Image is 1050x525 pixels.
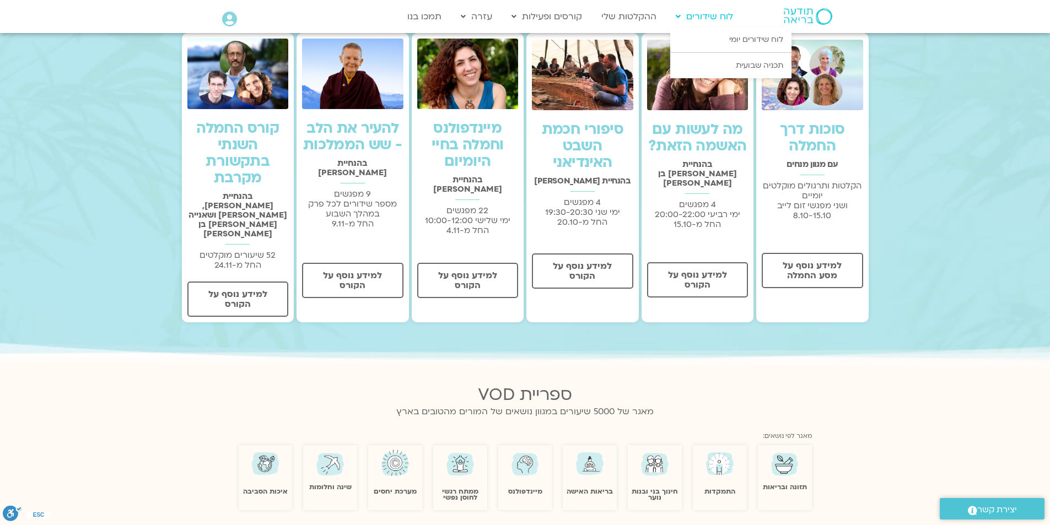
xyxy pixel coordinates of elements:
[432,270,504,290] span: למידע נוסף על הקורס
[243,487,288,496] a: איכות הסביבה
[202,289,274,309] span: למידע נוסף על הקורס
[417,263,519,298] a: למידע נוסף על הקורס
[977,502,1017,517] span: יצירת קשר
[784,8,832,25] img: תודעה בריאה
[239,385,812,404] h2: ספריית VOD
[506,6,588,27] a: קורסים ופעילות
[508,487,542,496] a: מיינדפולנס
[187,250,289,270] p: 52 שיעורים מוקלטים החל מ-24.11
[303,118,402,155] a: להעיר את הלב - שש הממלכות
[940,498,1044,519] a: יצירת קשר
[670,6,739,27] a: לוח שידורים
[546,261,619,281] span: למידע נוסף על הקורס
[632,487,678,502] a: חינוך בני ובנות נוער
[239,427,812,442] div: מאגר לפי נושאים:
[532,253,633,289] a: למידע נוסף על הקורס
[417,175,519,194] h2: בהנחיית [PERSON_NAME]
[670,53,791,78] a: תכניה שבועית
[762,160,863,169] h2: עם מגוון מנחים
[647,160,749,188] h2: בהנחיית [PERSON_NAME] בן [PERSON_NAME]
[239,404,812,419] p: מאגר של 5000 שיעורים במגוון נושאים של המורים מהטובים בארץ
[187,282,289,317] a: למידע נוסף על הקורס
[647,262,749,297] a: למידע נוסף על הקורס
[374,487,417,496] a: מערכת יחסים
[532,197,633,227] p: 4 מפגשים ימי שני 19:30-20:30
[417,205,519,235] p: 22 מפגשים ימי שלישי 10:00-12:00 החל מ-4.11
[762,181,863,220] p: הקלטות ותרגולים מוקלטים יומיים ושני מפגשי זום לייב
[647,199,749,229] p: 4 מפגשים ימי רביעי 20:00-22:00 החל מ-15.10
[432,118,504,171] a: מיינדפולנס וחמלה בחיי היומיום
[780,120,845,156] a: סוכות דרך החמלה
[442,487,478,502] a: ממתח רגשי לחוסן נפשי
[557,217,607,228] span: החל מ-20.10
[309,483,352,491] a: שינה וחלומות
[196,118,279,188] a: קורס החמלה השנתי בתקשורת מקרבת
[648,120,746,156] a: מה לעשות עם האשמה הזאת?
[302,189,403,229] p: 9 מפגשים מספר שידורים לכל פרק במהלך השבוע החל מ-9.11
[776,261,849,280] span: למידע נוסף על מסע החמלה
[793,210,831,221] span: 8.10-15.10
[596,6,662,27] a: ההקלטות שלי
[455,6,498,27] a: עזרה
[402,6,447,27] a: תמכו בנו
[670,27,791,52] a: לוח שידורים יומי
[187,192,289,239] h2: בהנחיית [PERSON_NAME], [PERSON_NAME] ושאנייה [PERSON_NAME] בן [PERSON_NAME]
[762,253,863,288] a: למידע נוסף על מסע החמלה
[542,120,623,172] a: סיפורי חכמת השבט האינדיאני
[704,487,735,496] a: התמקדות
[316,270,389,290] span: למידע נוסף על הקורס
[302,159,403,177] h2: בהנחיית [PERSON_NAME]
[661,270,734,290] span: למידע נוסף על הקורס
[302,263,403,298] a: למידע נוסף על הקורס
[532,176,633,186] h2: בהנחיית [PERSON_NAME]
[763,483,807,491] a: תזונה ובריאות
[567,487,613,496] a: בריאות האישה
